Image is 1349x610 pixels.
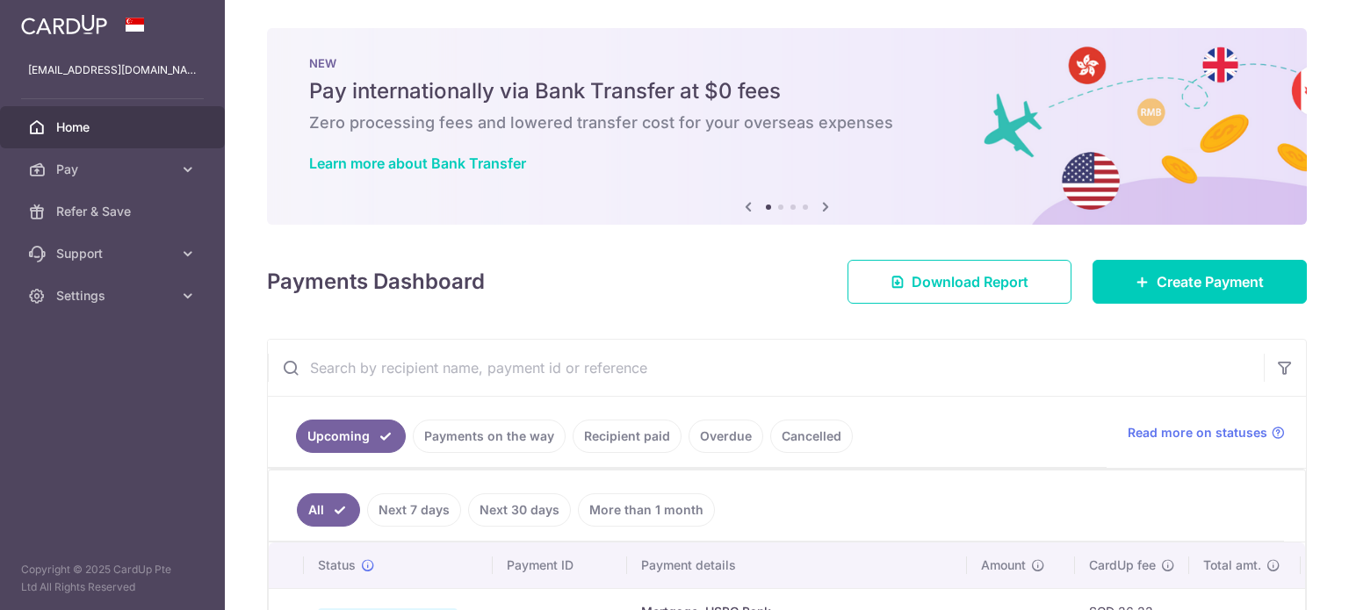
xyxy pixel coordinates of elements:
a: All [297,493,360,527]
p: [EMAIL_ADDRESS][DOMAIN_NAME] [28,61,197,79]
a: Next 7 days [367,493,461,527]
a: Next 30 days [468,493,571,527]
span: Total amt. [1203,556,1261,574]
a: Read more on statuses [1128,424,1285,441]
a: Payments on the way [413,420,566,453]
span: Pay [56,161,172,178]
span: Read more on statuses [1128,424,1267,441]
span: Refer & Save [56,203,172,220]
img: Bank transfer banner [267,28,1307,225]
span: Download Report [912,271,1028,292]
a: Download Report [848,260,1071,304]
iframe: Opens a widget where you can find more information [1237,557,1331,601]
span: Home [56,118,172,136]
a: Cancelled [770,420,853,453]
h5: Pay internationally via Bank Transfer at $0 fees [309,77,1265,105]
a: Overdue [689,420,763,453]
a: More than 1 month [578,493,715,527]
p: NEW [309,56,1265,70]
span: Settings [56,287,172,305]
input: Search by recipient name, payment id or reference [268,340,1264,396]
span: Support [56,245,172,262]
a: Create Payment [1093,260,1307,304]
th: Payment details [627,542,967,588]
h6: Zero processing fees and lowered transfer cost for your overseas expenses [309,112,1265,133]
span: Status [318,556,356,574]
h4: Payments Dashboard [267,266,485,298]
a: Learn more about Bank Transfer [309,154,526,172]
span: CardUp fee [1089,556,1156,574]
img: CardUp [21,14,107,35]
span: Amount [981,556,1026,574]
a: Recipient paid [573,420,682,453]
th: Payment ID [493,542,627,588]
a: Upcoming [296,420,406,453]
span: Create Payment [1157,271,1264,292]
